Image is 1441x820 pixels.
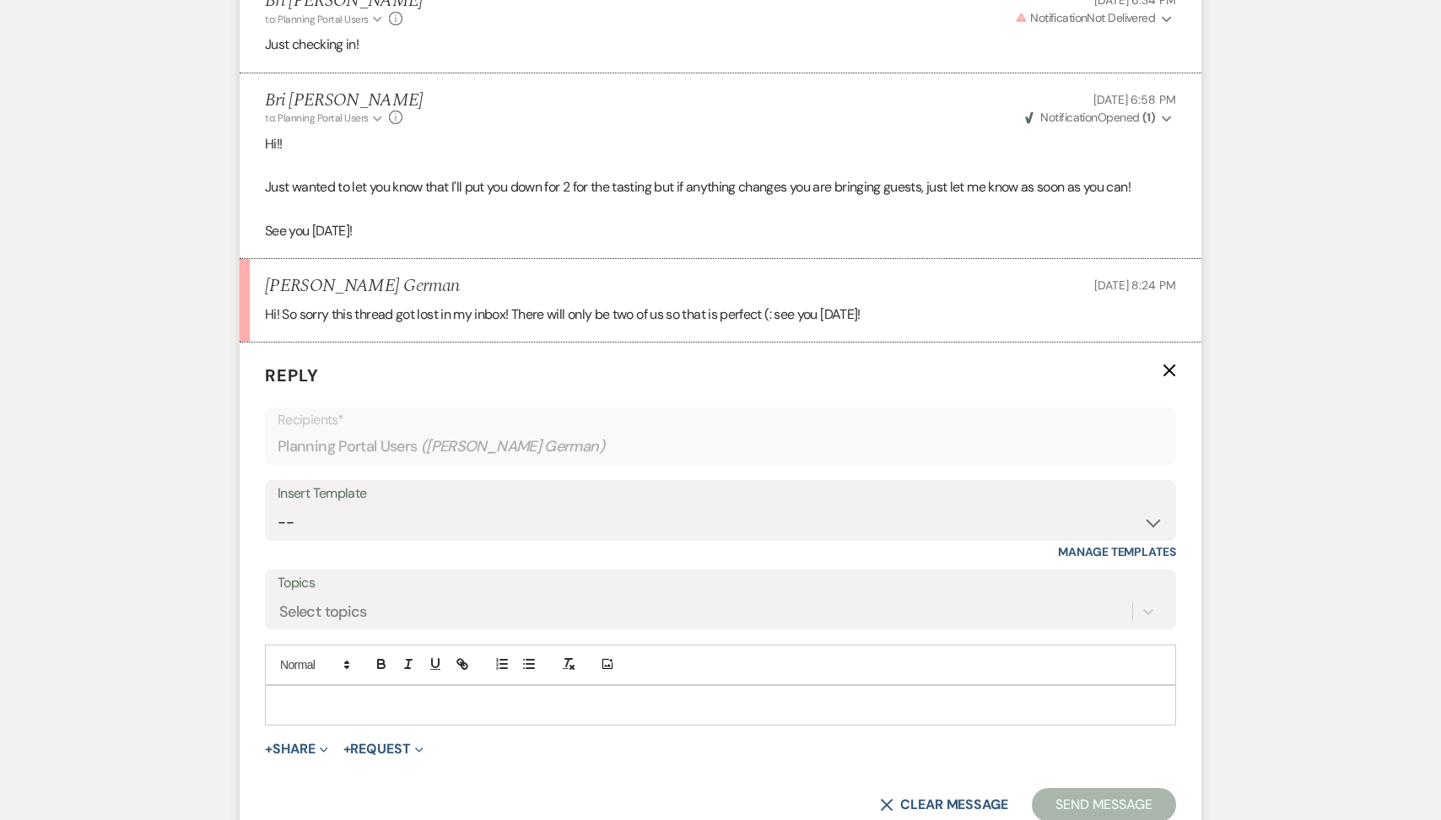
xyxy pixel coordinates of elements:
h5: Bri [PERSON_NAME] [265,90,424,111]
p: Just wanted to let you know that I'll put you down for 2 for the tasting but if anything changes ... [265,176,1176,198]
span: to: Planning Portal Users [265,13,369,26]
button: to: Planning Portal Users [265,12,385,27]
span: Reply [265,364,319,386]
button: Clear message [880,798,1008,812]
span: + [343,742,351,756]
div: Select topics [279,600,367,623]
span: [DATE] 8:24 PM [1094,278,1176,293]
p: Hi!! [265,133,1176,155]
span: to: Planning Portal Users [265,111,369,125]
strong: ( 1 ) [1142,110,1155,125]
span: [DATE] 6:58 PM [1093,92,1176,107]
button: Request [343,742,424,756]
a: Manage Templates [1058,544,1176,559]
p: Just checking in! [265,34,1176,56]
div: Insert Template [278,482,1163,506]
span: Opened [1025,110,1155,125]
span: ( [PERSON_NAME] German ) [421,435,606,458]
span: Notification [1030,10,1087,25]
p: Recipients* [278,409,1163,431]
button: NotificationNot Delivered [1012,9,1176,27]
button: Share [265,742,328,756]
button: to: Planning Portal Users [265,111,385,126]
button: NotificationOpened (1) [1023,109,1176,127]
label: Topics [278,571,1163,596]
div: Planning Portal Users [278,430,1163,463]
h5: [PERSON_NAME] German [265,276,460,297]
p: Hi! So sorry this thread got lost in my inbox! There will only be two of us so that is perfect (:... [265,304,1176,326]
p: See you [DATE]! [265,220,1176,242]
span: + [265,742,273,756]
span: Notification [1040,110,1097,125]
span: Not Delivered [1015,10,1155,25]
